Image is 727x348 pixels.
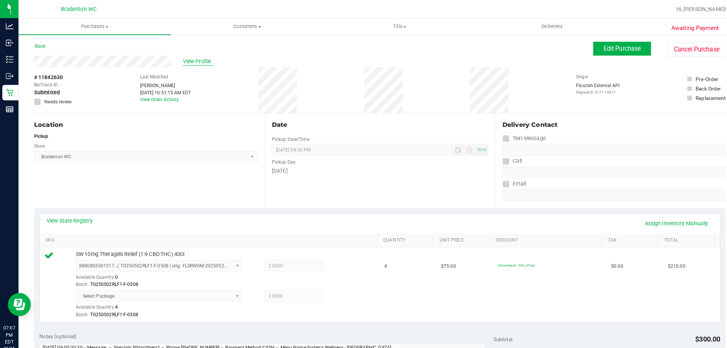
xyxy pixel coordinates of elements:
span: TG250502RLF1-F-0508 [88,306,136,311]
span: Customers [168,23,317,30]
a: Assign Inventory Manually [628,213,700,226]
div: Delivery Contact [493,118,712,127]
span: 0 [113,269,115,275]
a: Discount [486,233,588,239]
div: [DATE] 10:51:15 AM EDT [137,87,187,94]
button: Edit Purchase [582,41,639,55]
a: View State Registry [46,213,91,220]
span: $210.00 [655,258,672,265]
input: Format: (999) 999-9999 [493,164,712,175]
a: Total [652,233,698,239]
span: 30tinctthera1: 30% off line [488,259,525,262]
span: SW 10mg Theragels Relief (1:9 CBD:THC) 40ct [74,246,181,253]
span: Edit Purchase [592,44,629,51]
label: Pickup Day [267,156,290,162]
input: Format: (999) 999-9999 [493,141,712,153]
div: Replacement [683,92,712,100]
span: $300.00 [682,329,707,337]
p: Original ID: 317110617 [565,87,608,93]
span: Hi, [PERSON_NAME]! [663,6,713,12]
label: Store [33,140,44,147]
span: Purchases [18,23,168,30]
div: Pre-Order [683,74,705,81]
span: Bradenton WC [60,6,95,12]
span: Awaiting Payment [658,23,705,32]
a: Back [33,43,45,48]
label: Origin [565,72,577,79]
label: Pickup Date/Time [267,133,303,140]
span: Deliveries [521,23,562,30]
strong: Pickup [33,131,47,136]
div: Back Order [683,83,708,91]
div: Location [33,118,253,127]
a: Quantity [376,233,422,239]
span: Subtotal [484,330,502,336]
a: SKU [45,233,367,239]
a: Tax [597,233,643,239]
label: Call [493,153,512,164]
span: $0.00 [600,258,612,265]
div: Flourish External API [565,81,608,93]
span: 4 [113,299,115,304]
span: BioTrack ID: [33,80,58,87]
a: Purchases [18,18,168,34]
label: Email [493,175,516,186]
span: Batch: [74,306,87,311]
inline-svg: Reports [6,103,13,111]
a: Unit Price [431,233,477,239]
span: 4 [377,258,380,265]
span: TG250502RLF1-F-0508 [88,276,136,282]
iframe: Resource center [8,287,30,310]
p: 07:07 PM EDT [3,318,15,339]
div: Date [267,118,479,127]
button: Cancel Purchase [655,41,712,56]
span: View Profile [179,56,209,64]
inline-svg: Analytics [6,22,13,30]
a: Tills [317,18,467,34]
div: [PERSON_NAME] [137,81,187,87]
p: 08/25 [3,339,15,345]
a: Customers [168,18,317,34]
span: Tills [318,23,466,30]
span: Batch: [74,276,87,282]
inline-svg: Inbound [6,38,13,46]
span: Submitted [33,87,59,95]
span: Notes (optional) [39,327,75,333]
span: - [59,80,61,87]
div: Available Quantity: [74,296,245,311]
a: Deliveries [467,18,616,34]
label: Last Modified [137,72,165,79]
span: $75.00 [433,258,447,265]
inline-svg: Inventory [6,55,13,62]
div: Available Quantity: [74,267,245,281]
inline-svg: Retail [6,87,13,95]
div: [DATE] [267,164,479,172]
a: View Order Activity [137,95,176,100]
inline-svg: Outbound [6,71,13,78]
label: Text Message [493,130,535,141]
span: # 11842630 [33,72,62,80]
span: Needs review [44,97,70,103]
